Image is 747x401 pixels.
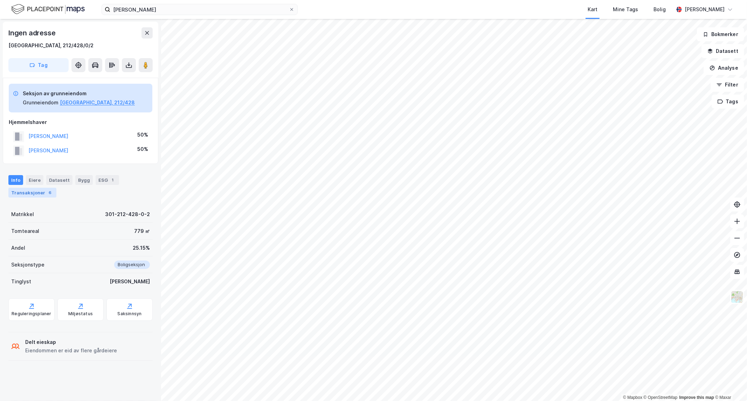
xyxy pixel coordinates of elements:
[47,189,54,196] div: 6
[679,395,714,400] a: Improve this map
[133,244,150,252] div: 25.15%
[25,346,117,355] div: Eiendommen er eid av flere gårdeiere
[685,5,725,14] div: [PERSON_NAME]
[110,277,150,286] div: [PERSON_NAME]
[118,311,142,317] div: Saksinnsyn
[697,27,744,41] button: Bokmerker
[653,5,666,14] div: Bolig
[11,277,31,286] div: Tinglyst
[8,41,94,50] div: [GEOGRAPHIC_DATA], 212/428/0/2
[75,175,93,185] div: Bygg
[9,118,152,126] div: Hjemmelshaver
[23,98,58,107] div: Grunneiendom
[712,95,744,109] button: Tags
[11,210,34,219] div: Matrikkel
[12,311,51,317] div: Reguleringsplaner
[11,3,85,15] img: logo.f888ab2527a4732fd821a326f86c7f29.svg
[8,188,56,198] div: Transaksjoner
[11,244,25,252] div: Andel
[68,311,93,317] div: Miljøstatus
[105,210,150,219] div: 301-212-428-0-2
[8,175,23,185] div: Info
[137,145,148,153] div: 50%
[712,367,747,401] div: Kontrollprogram for chat
[23,89,135,98] div: Seksjon av grunneiendom
[11,261,44,269] div: Seksjonstype
[25,338,117,346] div: Delt eieskap
[137,131,148,139] div: 50%
[704,61,744,75] button: Analyse
[613,5,638,14] div: Mine Tags
[712,367,747,401] iframe: Chat Widget
[644,395,678,400] a: OpenStreetMap
[623,395,642,400] a: Mapbox
[109,177,116,184] div: 1
[134,227,150,235] div: 779 ㎡
[588,5,597,14] div: Kart
[96,175,119,185] div: ESG
[701,44,744,58] button: Datasett
[731,290,744,304] img: Z
[711,78,744,92] button: Filter
[8,58,69,72] button: Tag
[46,175,72,185] div: Datasett
[110,4,289,15] input: Søk på adresse, matrikkel, gårdeiere, leietakere eller personer
[8,27,57,39] div: Ingen adresse
[60,98,135,107] button: [GEOGRAPHIC_DATA], 212/428
[26,175,43,185] div: Eiere
[11,227,39,235] div: Tomteareal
